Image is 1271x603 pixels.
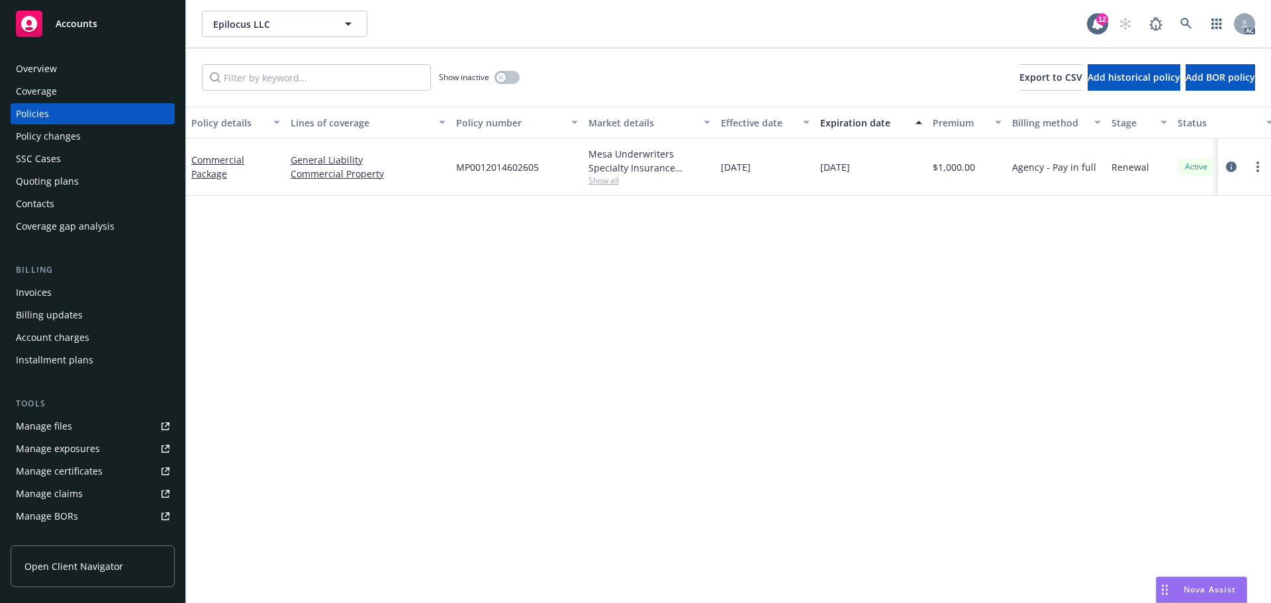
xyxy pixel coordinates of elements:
[16,216,115,237] div: Coverage gap analysis
[16,81,57,102] div: Coverage
[11,304,175,326] a: Billing updates
[451,107,583,138] button: Policy number
[927,107,1007,138] button: Premium
[11,416,175,437] a: Manage files
[1250,159,1266,175] a: more
[1143,11,1169,37] a: Report a Bug
[1111,116,1153,130] div: Stage
[56,19,97,29] span: Accounts
[1012,116,1086,130] div: Billing method
[16,416,72,437] div: Manage files
[16,148,61,169] div: SSC Cases
[11,349,175,371] a: Installment plans
[11,528,175,549] a: Summary of insurance
[11,193,175,214] a: Contacts
[1223,159,1239,175] a: circleInformation
[1173,11,1200,37] a: Search
[16,282,52,303] div: Invoices
[16,126,81,147] div: Policy changes
[1111,160,1149,174] span: Renewal
[285,107,451,138] button: Lines of coverage
[1007,107,1106,138] button: Billing method
[1088,71,1180,83] span: Add historical policy
[186,107,285,138] button: Policy details
[721,116,795,130] div: Effective date
[1112,11,1139,37] a: Start snowing
[11,461,175,482] a: Manage certificates
[583,107,716,138] button: Market details
[1019,71,1082,83] span: Export to CSV
[1203,11,1230,37] a: Switch app
[1088,64,1180,91] button: Add historical policy
[588,147,710,175] div: Mesa Underwriters Specialty Insurance Company, Selective Insurance Group, RT Specialty Insurance ...
[291,167,446,181] a: Commercial Property
[815,107,927,138] button: Expiration date
[16,193,54,214] div: Contacts
[11,263,175,277] div: Billing
[1096,13,1108,25] div: 12
[933,160,975,174] span: $1,000.00
[16,528,117,549] div: Summary of insurance
[820,116,908,130] div: Expiration date
[11,483,175,504] a: Manage claims
[202,64,431,91] input: Filter by keyword...
[1186,64,1255,91] button: Add BOR policy
[202,11,367,37] button: Epilocus LLC
[16,58,57,79] div: Overview
[11,58,175,79] a: Overview
[213,17,328,31] span: Epilocus LLC
[291,153,446,167] a: General Liability
[1178,116,1258,130] div: Status
[11,327,175,348] a: Account charges
[1184,584,1236,595] span: Nova Assist
[16,304,83,326] div: Billing updates
[191,154,244,180] a: Commercial Package
[1186,71,1255,83] span: Add BOR policy
[16,327,89,348] div: Account charges
[291,116,431,130] div: Lines of coverage
[11,397,175,410] div: Tools
[191,116,265,130] div: Policy details
[11,216,175,237] a: Coverage gap analysis
[11,171,175,192] a: Quoting plans
[1019,64,1082,91] button: Export to CSV
[1183,161,1209,173] span: Active
[1012,160,1096,174] span: Agency - Pay in full
[16,461,103,482] div: Manage certificates
[820,160,850,174] span: [DATE]
[456,160,539,174] span: MP0012014602605
[11,126,175,147] a: Policy changes
[439,71,489,83] span: Show inactive
[721,160,751,174] span: [DATE]
[588,116,696,130] div: Market details
[933,116,987,130] div: Premium
[24,559,123,573] span: Open Client Navigator
[588,175,710,186] span: Show all
[11,282,175,303] a: Invoices
[11,438,175,459] a: Manage exposures
[11,506,175,527] a: Manage BORs
[716,107,815,138] button: Effective date
[1156,577,1173,602] div: Drag to move
[1156,577,1247,603] button: Nova Assist
[11,148,175,169] a: SSC Cases
[16,349,93,371] div: Installment plans
[11,5,175,42] a: Accounts
[11,81,175,102] a: Coverage
[16,506,78,527] div: Manage BORs
[16,171,79,192] div: Quoting plans
[16,103,49,124] div: Policies
[16,438,100,459] div: Manage exposures
[16,483,83,504] div: Manage claims
[1106,107,1172,138] button: Stage
[11,103,175,124] a: Policies
[456,116,563,130] div: Policy number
